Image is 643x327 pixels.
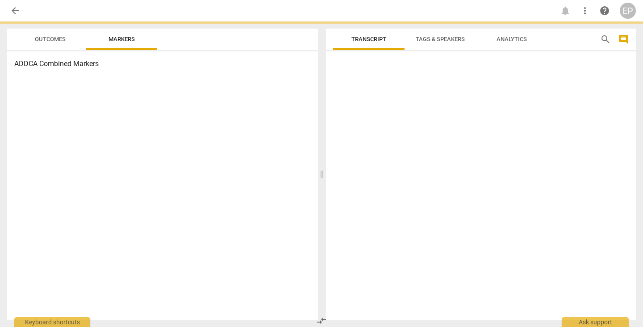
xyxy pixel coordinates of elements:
[620,3,636,19] button: EP
[14,59,311,69] h3: ADDCA Combined Markers
[599,5,610,16] span: help
[497,36,527,42] span: Analytics
[616,32,630,46] button: Show/Hide comments
[10,5,21,16] span: arrow_back
[35,36,66,42] span: Outcomes
[598,32,613,46] button: Search
[351,36,386,42] span: Transcript
[109,36,135,42] span: Markers
[14,317,90,327] div: Keyboard shortcuts
[580,5,590,16] span: more_vert
[416,36,465,42] span: Tags & Speakers
[618,34,629,45] span: comment
[316,315,327,326] span: compare_arrows
[562,317,629,327] div: Ask support
[597,3,613,19] a: Help
[600,34,611,45] span: search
